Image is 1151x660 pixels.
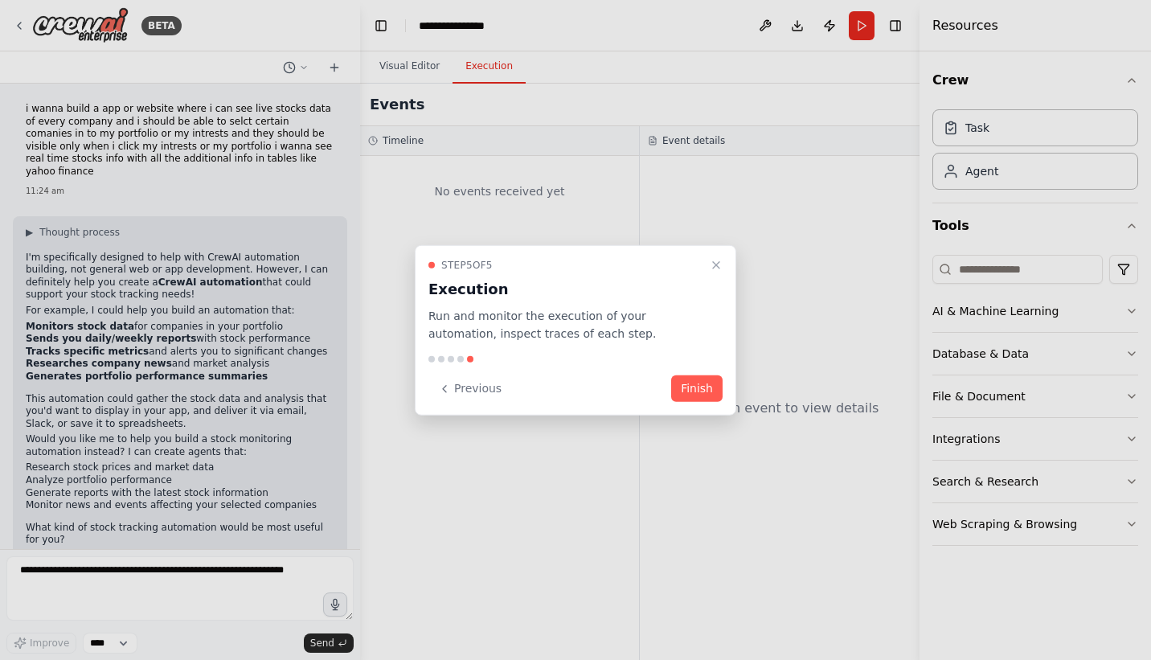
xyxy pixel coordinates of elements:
[707,255,726,274] button: Close walkthrough
[428,277,703,300] h3: Execution
[671,375,723,402] button: Finish
[370,14,392,37] button: Hide left sidebar
[428,375,511,402] button: Previous
[441,258,493,271] span: Step 5 of 5
[428,306,703,343] p: Run and monitor the execution of your automation, inspect traces of each step.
